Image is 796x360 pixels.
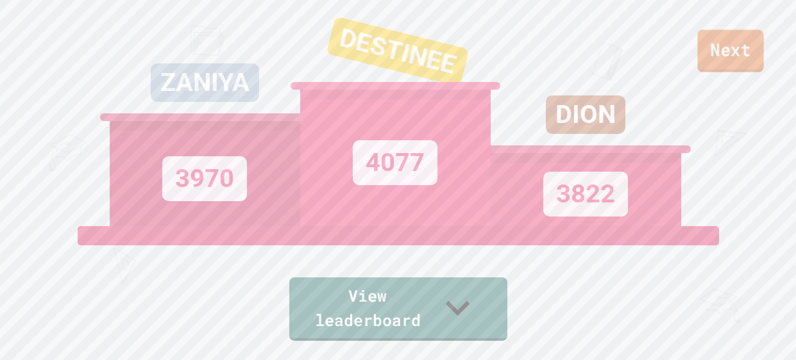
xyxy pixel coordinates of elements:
[543,172,628,217] div: 3822
[151,63,259,102] div: ZANIYA
[697,30,763,72] a: Next
[162,156,247,201] div: 3970
[546,95,625,134] div: DION
[353,140,437,185] div: 4077
[326,16,469,86] div: DESTINEE
[289,277,507,341] a: View leaderboard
